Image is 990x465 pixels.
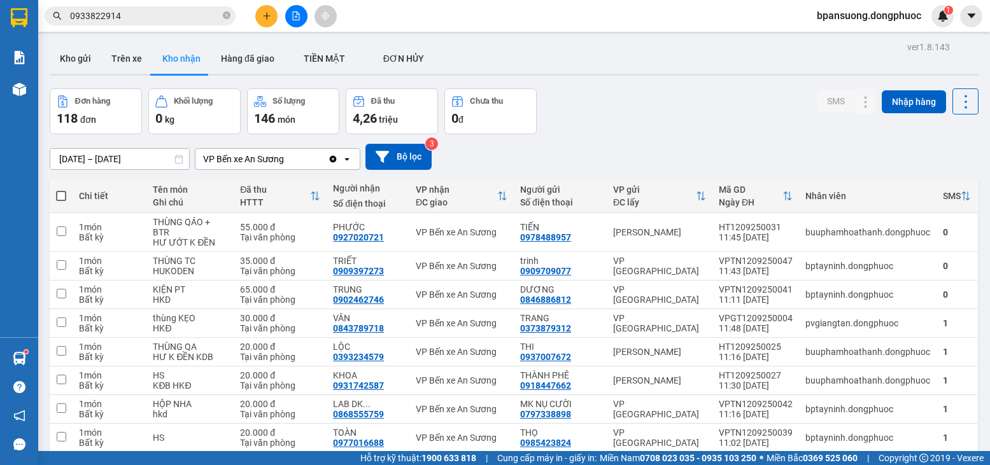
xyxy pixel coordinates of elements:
div: HKĐ [153,323,227,333]
div: THÀNH PHÊ [520,370,600,380]
strong: 0708 023 035 - 0935 103 250 [640,453,756,463]
span: aim [321,11,330,20]
div: 1 [943,375,971,385]
div: buuphamhoathanh.dongphuoc [805,227,930,237]
div: Bất kỳ [79,352,140,362]
div: 11:48 [DATE] [719,323,793,333]
div: 1 [943,318,971,328]
div: 65.000 đ [240,284,320,295]
div: 20.000 đ [240,370,320,380]
div: bptayninh.dongphuoc [805,433,930,443]
span: Miền Nam [600,451,756,465]
div: Tại văn phòng [240,352,320,362]
sup: 1 [24,350,28,354]
div: TRANG [520,313,600,323]
div: TRUNG [333,284,403,295]
button: Bộ lọc [365,144,432,170]
div: 30.000 đ [240,313,320,323]
div: hkd [153,409,227,419]
div: TIẾN [520,222,600,232]
div: Mã GD [719,184,782,195]
button: Khối lượng0kg [148,88,241,134]
div: Khối lượng [174,97,213,106]
div: 20.000 đ [240,399,320,409]
div: VPTN1209250042 [719,399,793,409]
div: 0937007672 [520,352,571,362]
div: 55.000 đ [240,222,320,232]
div: VÂN [333,313,403,323]
div: Đơn hàng [75,97,110,106]
span: close-circle [223,10,230,22]
button: Đơn hàng118đơn [50,88,142,134]
div: 0977016688 [333,438,384,448]
div: Ngày ĐH [719,197,782,207]
div: VP [GEOGRAPHIC_DATA] [613,399,706,419]
div: [PERSON_NAME] [613,375,706,385]
img: icon-new-feature [937,10,949,22]
div: HUKODEN [153,266,227,276]
div: pvgiangtan.dongphuoc [805,318,930,328]
button: Kho gửi [50,43,101,74]
div: 0373879312 [520,323,571,333]
div: MK NỤ CƯỜI [520,399,600,409]
div: 11:45 [DATE] [719,232,793,242]
div: bptayninh.dongphuoc [805,261,930,271]
button: Nhập hàng [882,90,946,113]
span: Hỗ trợ kỹ thuật: [360,451,476,465]
div: VP Bến xe An Sương [416,433,507,443]
th: Toggle SortBy [937,179,977,213]
div: 1 món [79,313,140,323]
div: VP Bến xe An Sương [416,261,507,271]
div: PHƯỚC [333,222,403,232]
th: Toggle SortBy [409,179,514,213]
span: search [53,11,62,20]
div: trinh [520,256,600,266]
span: question-circle [13,381,25,393]
th: Toggle SortBy [607,179,712,213]
div: THI [520,342,600,352]
span: plus [262,11,271,20]
div: THÙNG QA [153,342,227,352]
div: 1 [943,404,971,414]
div: LAB DK PERFECTION [333,399,403,409]
div: buuphamhoathanh.dongphuoc [805,347,930,357]
div: 1 món [79,222,140,232]
div: Bất kỳ [79,323,140,333]
span: Cung cấp máy in - giấy in: [497,451,597,465]
div: HỘP NHA [153,399,227,409]
span: ĐƠN HỦY [383,53,424,64]
sup: 3 [425,137,438,150]
div: SMS [943,191,961,201]
span: ⚪️ [760,455,763,461]
div: TRIẾT [333,256,403,266]
div: 35.000 đ [240,256,320,266]
div: 0978488957 [520,232,571,242]
div: DƯƠNG [520,284,600,295]
div: 11:43 [DATE] [719,266,793,276]
div: 0902462746 [333,295,384,305]
div: THÙNG TC [153,256,227,266]
div: [PERSON_NAME] [613,347,706,357]
div: HƯ ƯỚT K ĐỀN [153,237,227,247]
div: HƯ K ĐỀN KDB [153,352,227,362]
div: Chưa thu [470,97,503,106]
span: 0 [451,111,458,126]
div: VP Bến xe An Sương [416,347,507,357]
img: solution-icon [13,51,26,64]
span: 0 [155,111,162,126]
div: Bất kỳ [79,409,140,419]
div: Tại văn phòng [240,438,320,448]
span: notification [13,410,25,422]
div: 0797338898 [520,409,571,419]
div: 11:11 [DATE] [719,295,793,305]
div: 0985423824 [520,438,571,448]
button: Trên xe [101,43,152,74]
span: đơn [80,115,96,125]
span: message [13,438,25,450]
div: 1 món [79,256,140,266]
div: Tên món [153,184,227,195]
button: Hàng đã giao [211,43,285,74]
input: Selected VP Bến xe An Sương. [285,153,286,165]
div: Ghi chú [153,197,227,207]
div: VPTN1209250047 [719,256,793,266]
